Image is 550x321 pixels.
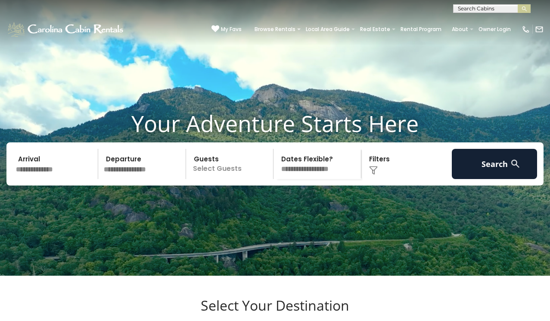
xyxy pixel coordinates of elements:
a: Rental Program [396,23,446,35]
a: Real Estate [356,23,395,35]
span: My Favs [221,25,242,33]
button: Search [452,149,537,179]
a: Local Area Guide [301,23,354,35]
img: phone-regular-white.png [522,25,530,34]
a: Browse Rentals [250,23,300,35]
p: Select Guests [189,149,273,179]
img: White-1-1-2.png [6,21,126,38]
img: mail-regular-white.png [535,25,544,34]
h1: Your Adventure Starts Here [6,110,544,137]
a: Owner Login [474,23,515,35]
a: About [447,23,472,35]
a: My Favs [211,25,242,34]
img: filter--v1.png [369,166,378,175]
img: search-regular-white.png [510,158,521,169]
